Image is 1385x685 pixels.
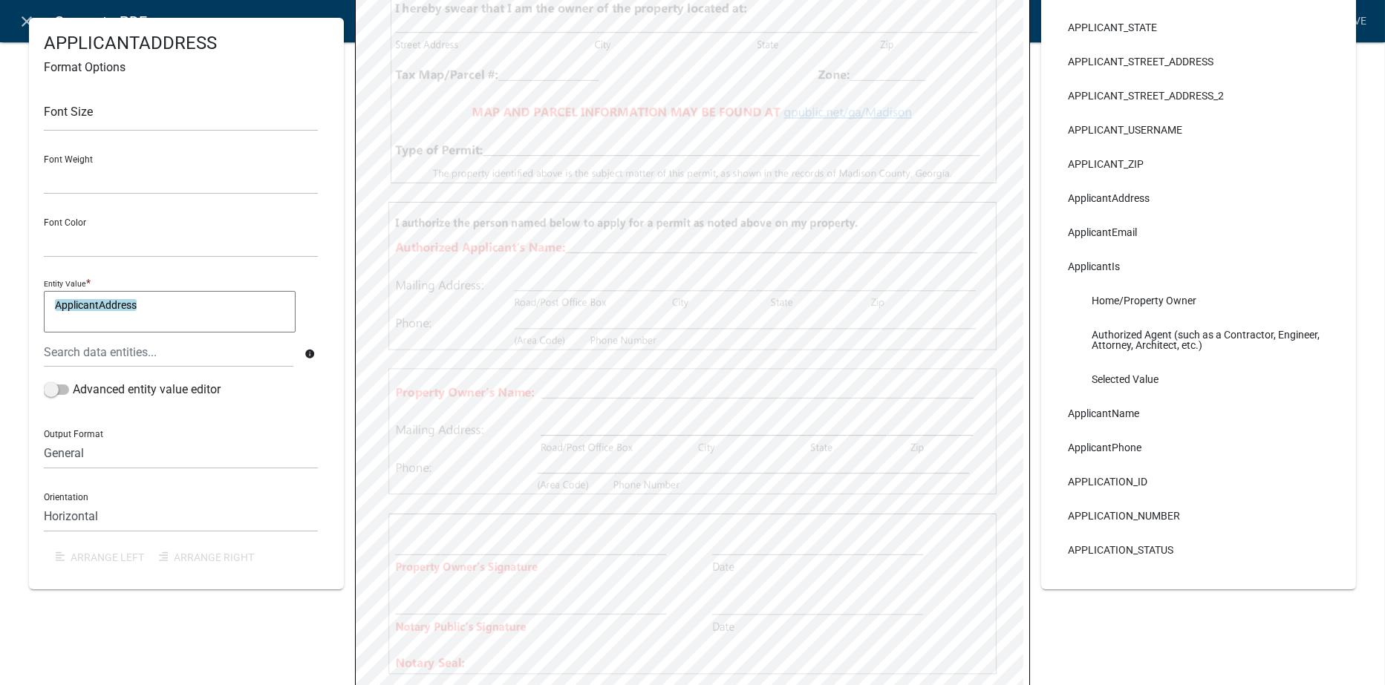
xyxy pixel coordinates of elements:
li: APPLICATION_STATUS [1056,533,1341,567]
li: Authorized Agent (such as a Contractor, Engineer, Attorney, Architect, etc.) [1056,318,1341,362]
li: APPLICANT_ZIP [1056,147,1341,181]
li: Home/Property Owner [1056,283,1341,318]
li: Selected Value [1056,362,1341,396]
li: ApplicantEmail [1056,215,1341,249]
label: Advanced entity value editor [44,381,221,399]
li: APPLICATION_NUMBER [1056,499,1341,533]
span: Generate PDF [54,7,147,36]
h6: Format Options [44,60,329,74]
li: ApplicantName [1056,396,1341,430]
li: Rejected [1056,567,1341,601]
li: ApplicantIs [1056,249,1341,283]
i: close [19,13,36,30]
li: APPLICANT_STREET_ADDRESS_2 [1056,79,1341,113]
button: Arrange Left [44,544,147,571]
li: ApplicantPhone [1056,430,1341,465]
input: Search data entities... [44,337,293,367]
i: info [304,349,315,359]
li: APPLICANT_STREET_ADDRESS [1056,45,1341,79]
h4: APPLICANTADDRESS [44,33,329,54]
p: Entity Value [44,279,86,289]
li: ApplicantAddress [1056,181,1341,215]
li: APPLICANT_STATE [1056,10,1341,45]
button: Arrange Right [147,544,266,571]
li: APPLICATION_ID [1056,465,1341,499]
li: APPLICANT_USERNAME [1056,113,1341,147]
